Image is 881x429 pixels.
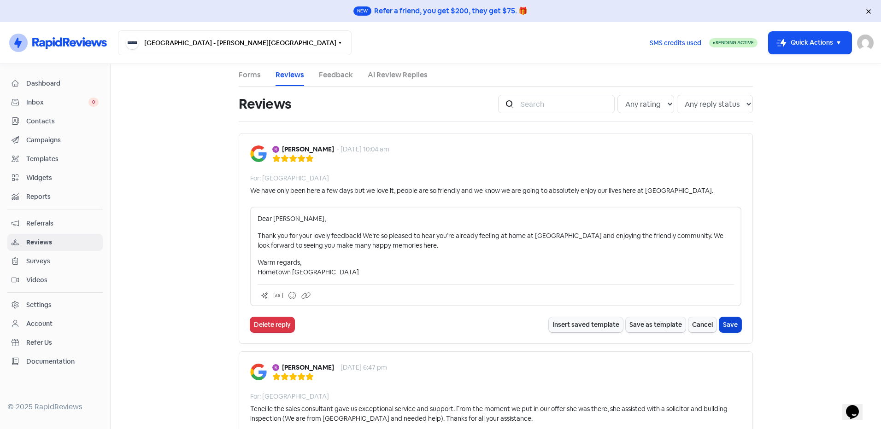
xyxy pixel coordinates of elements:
button: Quick Actions [769,32,852,54]
a: Settings [7,296,103,313]
a: Campaigns [7,132,103,149]
a: AI Review Replies [368,70,428,81]
button: Insert saved template [549,317,623,332]
div: Account [26,319,53,329]
p: Warm regards, Hometown [GEOGRAPHIC_DATA] [258,258,734,277]
div: For: [GEOGRAPHIC_DATA] [250,392,329,401]
a: Reports [7,188,103,205]
div: Settings [26,300,52,310]
a: Widgets [7,169,103,186]
img: Image [250,364,267,380]
h1: Reviews [239,89,291,119]
span: Videos [26,275,99,285]
p: Thank you for your lovely feedback! We’re so pleased to hear you’re already feeling at home at [G... [258,231,734,250]
a: Sending Active [709,37,758,48]
span: Refer Us [26,338,99,348]
a: Inbox 0 [7,94,103,111]
button: Save [719,317,741,332]
span: Reports [26,192,99,202]
iframe: chat widget [842,392,872,420]
input: Search [515,95,615,113]
a: Account [7,315,103,332]
span: Inbox [26,98,88,107]
a: Reviews [276,70,304,81]
span: 0 [88,98,99,107]
a: Contacts [7,113,103,130]
a: Forms [239,70,261,81]
span: Widgets [26,173,99,183]
div: - [DATE] 10:04 am [337,145,389,154]
span: Reviews [26,238,99,247]
span: Surveys [26,256,99,266]
a: Surveys [7,253,103,270]
a: Dashboard [7,75,103,92]
a: Reviews [7,234,103,251]
a: Refer Us [7,334,103,351]
div: We have only been here a few days but we love it, people are so friendly and we know we are going... [250,186,713,196]
img: Avatar [272,146,279,153]
img: Avatar [272,364,279,371]
a: Videos [7,272,103,289]
span: New [353,6,371,16]
span: Documentation [26,357,99,366]
span: Contacts [26,116,99,126]
a: Documentation [7,353,103,370]
span: Referrals [26,219,99,228]
p: Dear [PERSON_NAME], [258,214,734,224]
b: [PERSON_NAME] [282,145,334,154]
img: Image [250,145,267,162]
span: Sending Active [716,40,754,46]
div: For: [GEOGRAPHIC_DATA] [250,174,329,183]
button: Cancel [688,317,717,332]
span: Templates [26,154,99,164]
a: SMS credits used [642,37,709,47]
img: User [857,35,874,51]
div: - [DATE] 6:47 pm [337,363,387,372]
a: Referrals [7,215,103,232]
button: [GEOGRAPHIC_DATA] - [PERSON_NAME][GEOGRAPHIC_DATA] [118,30,352,55]
button: Delete reply [250,317,294,332]
div: Refer a friend, you get $200, they get $75. 🎁 [374,6,528,17]
div: © 2025 RapidReviews [7,401,103,412]
span: Campaigns [26,135,99,145]
span: SMS credits used [650,38,701,48]
a: Templates [7,151,103,168]
button: Save as template [626,317,686,332]
b: [PERSON_NAME] [282,363,334,372]
a: Feedback [319,70,353,81]
div: Teneille the sales consultant gave us exceptional service and support. From the moment we put in ... [250,404,741,423]
span: Dashboard [26,79,99,88]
